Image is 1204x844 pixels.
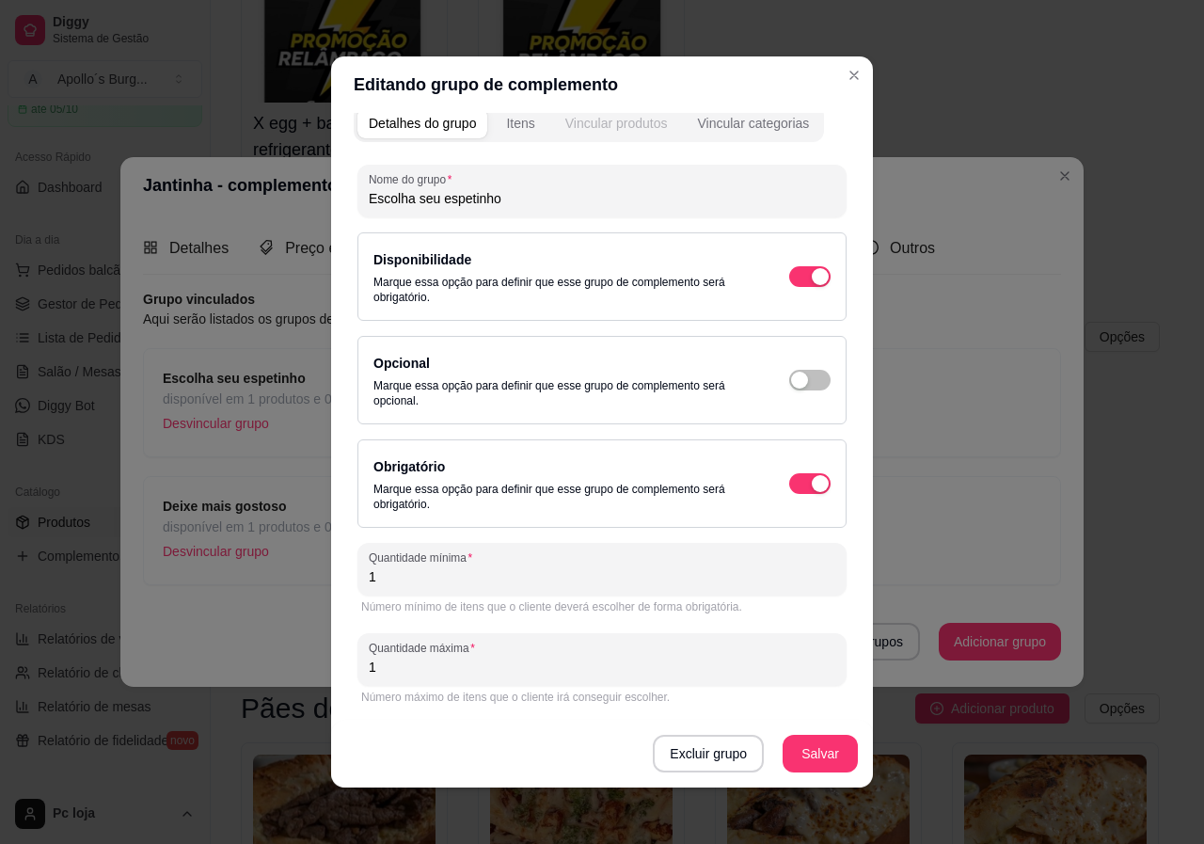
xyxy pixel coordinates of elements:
[354,104,850,142] div: complement-group
[565,114,668,133] div: Vincular produtos
[373,252,471,267] label: Disponibilidade
[373,482,752,512] p: Marque essa opção para definir que esse grupo de complemento será obrigatório.
[361,690,843,705] div: Número máximo de itens que o cliente irá conseguir escolher.
[697,114,809,133] div: Vincular categorias
[506,114,534,133] div: Itens
[369,640,482,656] label: Quantidade máxima
[369,658,835,677] input: Quantidade máxima
[373,275,752,305] p: Marque essa opção para definir que esse grupo de complemento será obrigatório.
[361,599,843,614] div: Número mínimo de itens que o cliente deverá escolher de forma obrigatória.
[373,378,752,408] p: Marque essa opção para definir que esse grupo de complemento será opcional.
[354,104,824,142] div: complement-group
[369,549,479,565] label: Quantidade mínima
[373,459,445,474] label: Obrigatório
[373,356,430,371] label: Opcional
[331,56,873,113] header: Editando grupo de complemento
[783,735,858,772] button: Salvar
[369,114,476,133] div: Detalhes do grupo
[369,171,458,187] label: Nome do grupo
[839,60,869,90] button: Close
[369,567,835,586] input: Quantidade mínima
[653,735,764,772] button: Excluir grupo
[369,189,835,208] input: Nome do grupo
